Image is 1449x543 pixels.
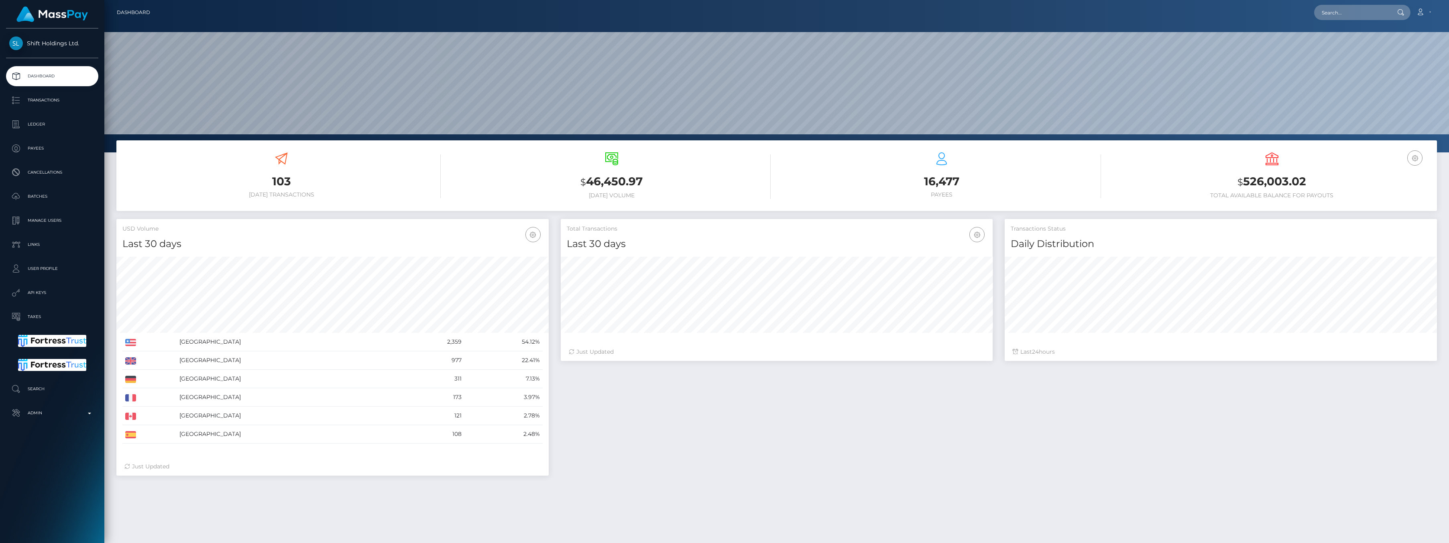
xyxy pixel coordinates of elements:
h3: 103 [122,174,441,189]
td: 7.13% [464,370,543,388]
small: $ [580,176,586,188]
td: 54.12% [464,333,543,351]
td: 22.41% [464,351,543,370]
img: US.png [125,339,136,346]
h4: Daily Distribution [1011,237,1431,251]
h5: USD Volume [122,225,543,233]
a: Transactions [6,90,98,110]
a: Taxes [6,307,98,327]
img: FR.png [125,394,136,401]
a: Admin [6,403,98,423]
p: Manage Users [9,215,95,227]
a: Links [6,235,98,255]
p: API Keys [9,287,95,299]
td: [GEOGRAPHIC_DATA] [177,388,398,407]
td: 173 [398,388,464,407]
td: 2.48% [464,425,543,444]
td: 977 [398,351,464,370]
input: Search... [1314,5,1390,20]
img: Shift Holdings Ltd. [9,36,23,50]
h3: 46,450.97 [453,174,771,190]
p: Payees [9,142,95,154]
h5: Transactions Status [1011,225,1431,233]
a: Manage Users [6,211,98,231]
h6: Total Available Balance for Payouts [1113,192,1431,199]
td: 3.97% [464,388,543,407]
h3: 16,477 [783,174,1101,189]
p: Links [9,239,95,251]
td: 2.78% [464,407,543,425]
td: [GEOGRAPHIC_DATA] [177,351,398,370]
div: Last hours [1013,348,1429,356]
a: Cancellations [6,162,98,182]
h3: 526,003.02 [1113,174,1431,190]
a: Dashboard [6,66,98,86]
img: MassPay Logo [16,6,88,22]
p: Search [9,383,95,395]
img: ES.png [125,431,136,438]
small: $ [1237,176,1243,188]
img: Fortress Trust [18,359,87,371]
a: User Profile [6,259,98,279]
td: 108 [398,425,464,444]
img: CA.png [125,413,136,420]
p: Batches [9,190,95,203]
h6: Payees [783,191,1101,198]
h4: Last 30 days [122,237,543,251]
p: Admin [9,407,95,419]
div: Just Updated [124,462,541,471]
p: Dashboard [9,70,95,82]
h6: [DATE] Volume [453,192,771,199]
img: GB.png [125,357,136,365]
div: Just Updated [569,348,985,356]
p: Ledger [9,118,95,130]
span: Shift Holdings Ltd. [6,40,98,47]
a: Ledger [6,114,98,134]
span: 24 [1032,348,1039,355]
td: [GEOGRAPHIC_DATA] [177,425,398,444]
img: DE.png [125,376,136,383]
td: 311 [398,370,464,388]
td: 121 [398,407,464,425]
p: User Profile [9,263,95,275]
a: API Keys [6,283,98,303]
td: [GEOGRAPHIC_DATA] [177,407,398,425]
a: Payees [6,138,98,158]
p: Taxes [9,311,95,323]
img: Fortress Trust [18,335,87,347]
h6: [DATE] Transactions [122,191,441,198]
a: Batches [6,186,98,207]
p: Cancellations [9,166,95,178]
h4: Last 30 days [567,237,987,251]
a: Dashboard [117,4,150,21]
h5: Total Transactions [567,225,987,233]
td: [GEOGRAPHIC_DATA] [177,370,398,388]
td: 2,359 [398,333,464,351]
p: Transactions [9,94,95,106]
td: [GEOGRAPHIC_DATA] [177,333,398,351]
a: Search [6,379,98,399]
